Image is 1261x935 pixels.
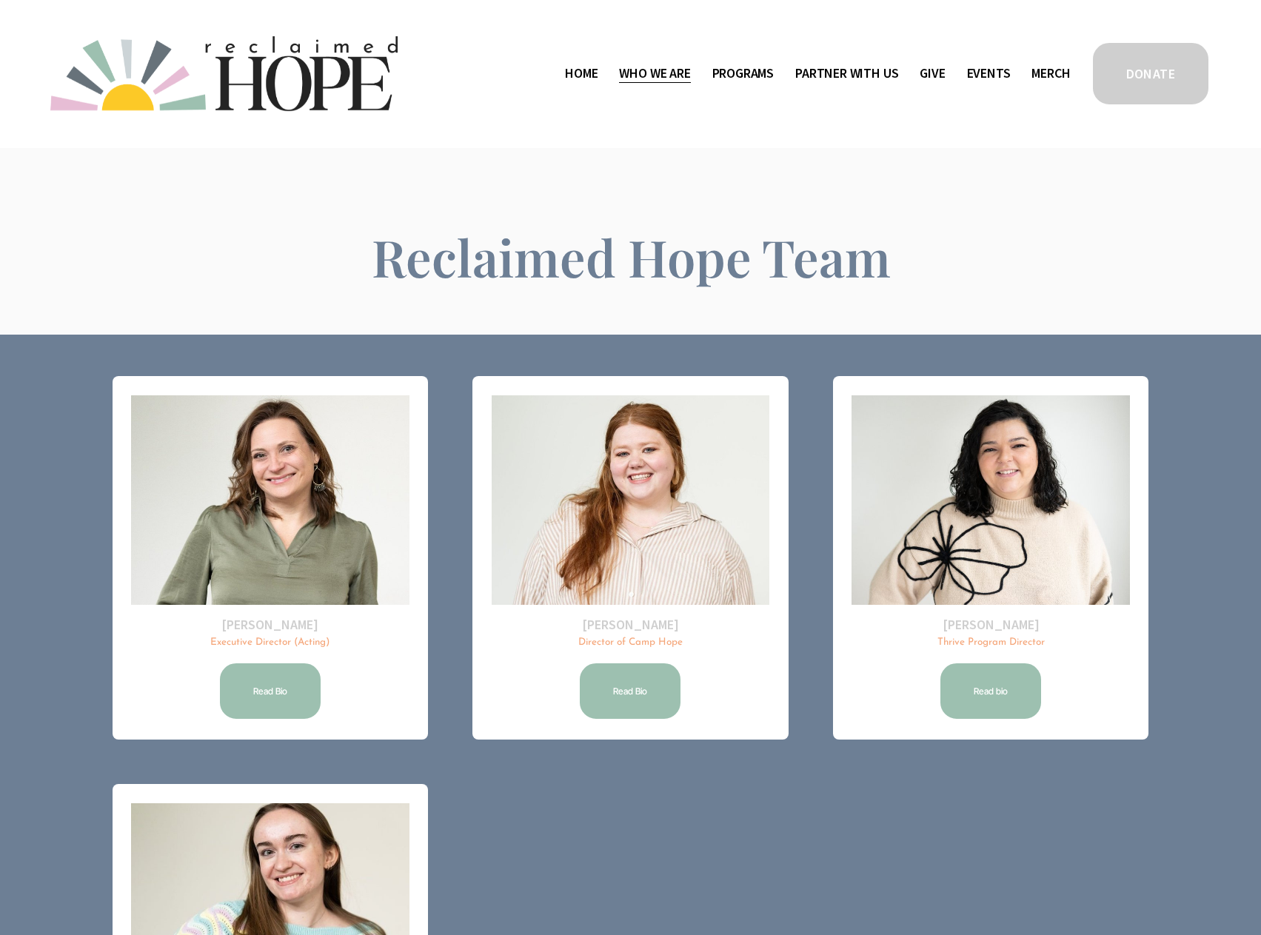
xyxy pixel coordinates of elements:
[712,63,775,84] span: Programs
[619,63,690,84] span: Who We Are
[852,636,1129,650] p: Thrive Program Director
[1091,41,1211,107] a: DONATE
[795,63,898,84] span: Partner With Us
[712,62,775,86] a: folder dropdown
[372,223,891,290] span: Reclaimed Hope Team
[492,616,769,633] h2: [PERSON_NAME]
[967,62,1011,86] a: Events
[492,636,769,650] p: Director of Camp Hope
[131,636,409,650] p: Executive Director (Acting)
[938,661,1043,721] a: Read bio
[1031,62,1070,86] a: Merch
[619,62,690,86] a: folder dropdown
[920,62,945,86] a: Give
[852,616,1129,633] h2: [PERSON_NAME]
[565,62,598,86] a: Home
[795,62,898,86] a: folder dropdown
[50,36,398,111] img: Reclaimed Hope Initiative
[218,661,323,721] a: Read Bio
[131,616,409,633] h2: [PERSON_NAME]
[578,661,683,721] a: Read Bio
